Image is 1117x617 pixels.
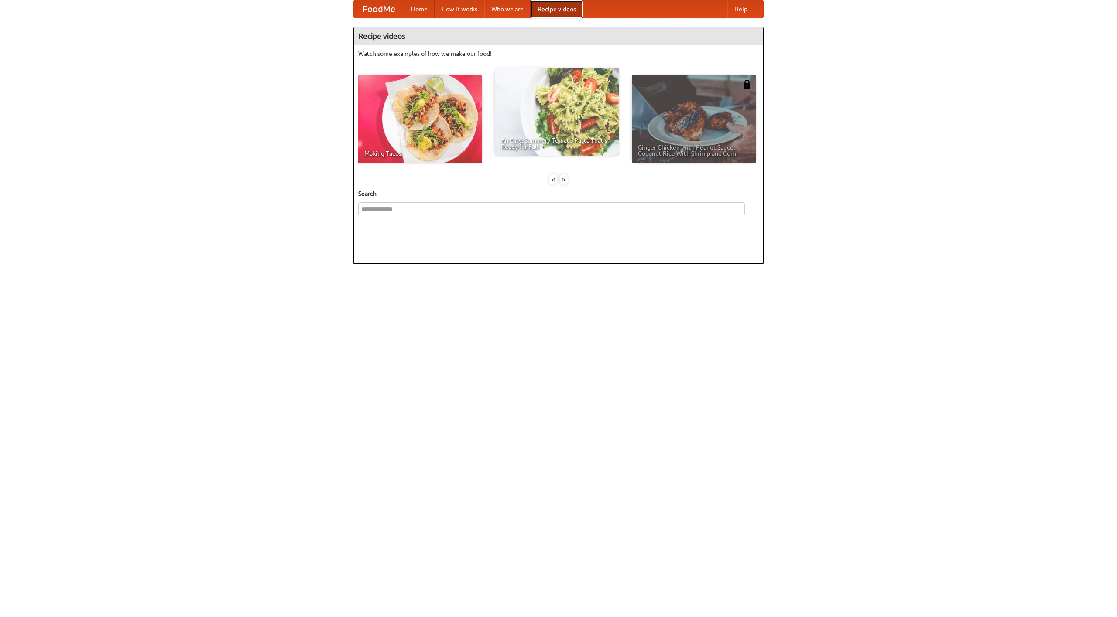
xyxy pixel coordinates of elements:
a: Recipe videos [531,0,583,18]
span: An Easy, Summery Tomato Pasta That's Ready for Fall [501,137,613,150]
a: Help [727,0,754,18]
div: » [560,174,568,185]
h4: Recipe videos [354,27,763,45]
div: « [549,174,557,185]
h5: Search [358,189,759,198]
a: Home [404,0,435,18]
p: Watch some examples of how we make our food! [358,49,759,58]
span: Making Tacos [364,150,476,157]
a: Who we are [484,0,531,18]
img: 483408.png [743,80,751,89]
a: FoodMe [354,0,404,18]
a: How it works [435,0,484,18]
a: Making Tacos [358,75,482,163]
a: An Easy, Summery Tomato Pasta That's Ready for Fall [495,68,619,156]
